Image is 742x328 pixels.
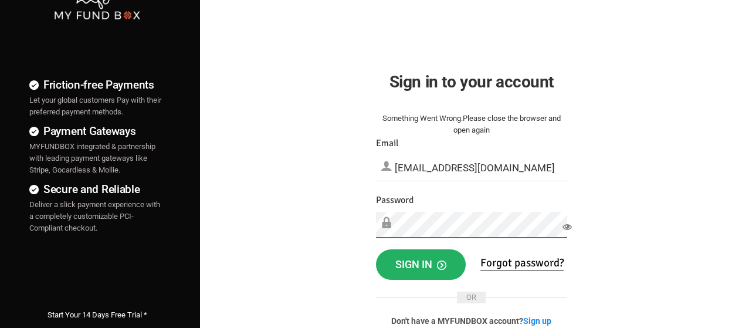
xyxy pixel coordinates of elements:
span: Let your global customers Pay with their preferred payment methods. [29,96,161,116]
a: Sign up [523,316,551,326]
span: MYFUNDBOX integrated & partnership with leading payment gateways like Stripe, Gocardless & Mollie. [29,142,155,174]
label: Email [376,136,399,151]
span: OR [457,292,486,303]
h4: Secure and Reliable [29,181,165,198]
button: Sign in [376,249,466,280]
a: Forgot password? [480,256,564,270]
span: Sign in [395,258,446,270]
input: Email [376,155,567,181]
h4: Friction-free Payments [29,76,165,93]
p: Don't have a MYFUNDBOX account? [376,315,567,327]
span: Deliver a slick payment experience with a completely customizable PCI-Compliant checkout. [29,200,160,232]
div: Something Went Wrong.Please close the browser and open again [376,113,567,136]
label: Password [376,193,414,208]
h2: Sign in to your account [376,69,567,94]
h4: Payment Gateways [29,123,165,140]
